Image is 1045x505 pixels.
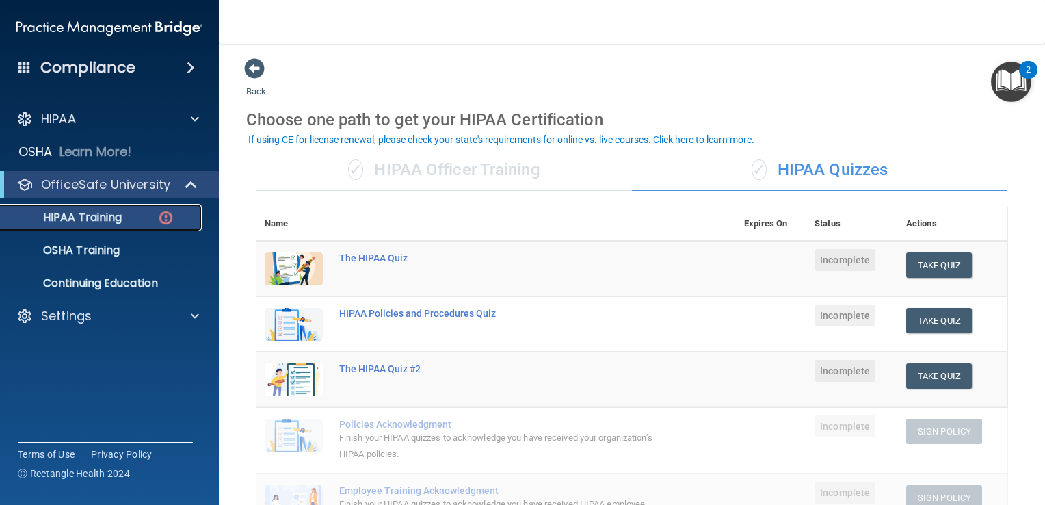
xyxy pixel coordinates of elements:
[248,135,754,144] div: If using CE for license renewal, please check your state's requirements for online vs. live cours...
[806,207,898,241] th: Status
[991,62,1031,102] button: Open Resource Center, 2 new notifications
[59,144,132,160] p: Learn More!
[906,363,972,389] button: Take Quiz
[752,159,767,180] span: ✓
[18,467,130,480] span: Ⓒ Rectangle Health 2024
[41,308,92,324] p: Settings
[809,410,1029,464] iframe: Drift Widget Chat Controller
[41,111,76,127] p: HIPAA
[632,150,1007,191] div: HIPAA Quizzes
[16,177,198,193] a: OfficeSafe University
[906,252,972,278] button: Take Quiz
[16,14,202,42] img: PMB logo
[18,144,53,160] p: OSHA
[9,244,120,257] p: OSHA Training
[16,111,199,127] a: HIPAA
[157,209,174,226] img: danger-circle.6113f641.png
[339,419,667,430] div: Policies Acknowledgment
[348,159,363,180] span: ✓
[246,100,1018,140] div: Choose one path to get your HIPAA Certification
[9,276,196,290] p: Continuing Education
[91,448,153,461] a: Privacy Policy
[41,177,170,193] p: OfficeSafe University
[18,448,75,461] a: Terms of Use
[9,211,122,224] p: HIPAA Training
[256,150,632,191] div: HIPAA Officer Training
[1026,70,1031,88] div: 2
[246,70,266,96] a: Back
[815,360,875,382] span: Incomplete
[815,482,875,504] span: Incomplete
[815,305,875,326] span: Incomplete
[246,133,756,146] button: If using CE for license renewal, please check your state's requirements for online vs. live cours...
[736,207,806,241] th: Expires On
[339,363,667,374] div: The HIPAA Quiz #2
[906,308,972,333] button: Take Quiz
[40,58,135,77] h4: Compliance
[256,207,331,241] th: Name
[16,308,199,324] a: Settings
[898,207,1007,241] th: Actions
[339,308,667,319] div: HIPAA Policies and Procedures Quiz
[815,249,875,271] span: Incomplete
[339,485,667,496] div: Employee Training Acknowledgment
[339,430,667,463] div: Finish your HIPAA quizzes to acknowledge you have received your organization’s HIPAA policies.
[339,252,667,263] div: The HIPAA Quiz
